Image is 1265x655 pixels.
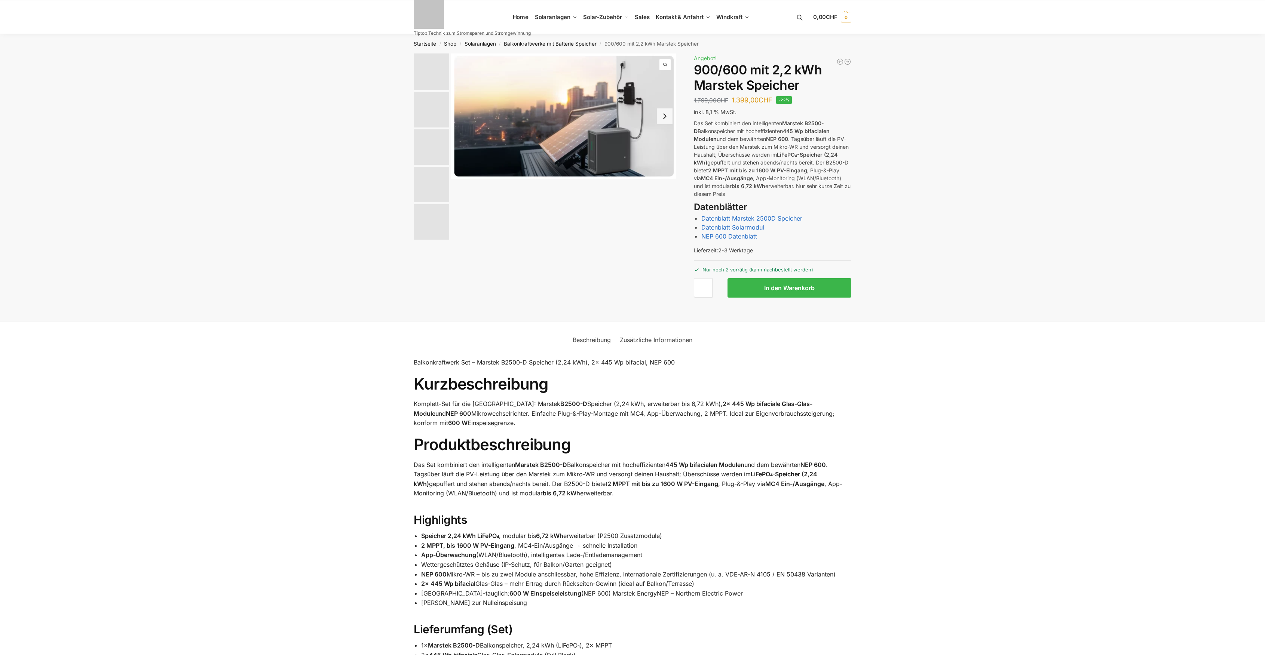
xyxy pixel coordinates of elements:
[428,642,480,649] strong: Marstek B2500-D
[560,400,587,408] strong: B2500-D
[414,513,851,527] h2: Highlights
[504,41,597,47] a: Balkonkraftwerke mit Batterie Speicher
[414,375,851,393] h1: Kurzbeschreibung
[657,108,673,124] button: Next slide
[436,41,444,47] span: /
[632,0,653,34] a: Sales
[568,331,615,349] a: Beschreibung
[421,541,851,551] li: , MC4-Ein/Ausgänge → schnelle Installation
[765,480,824,488] strong: MC4 Ein-/Ausgänge
[414,358,851,368] p: Balkonkraftwerk Set – Marstek B2500-D Speicher (2,24 kWh), 2× 445 Wp bifacial, NEP 600
[444,41,456,47] a: Shop
[421,550,851,560] li: (WLAN/Bluetooth), intelligentes Lade-/Entlademanagement
[421,579,851,589] li: Glas-Glas – mehr Ertrag durch Rückseiten-Gewinn (ideal auf Balkon/Terrasse)
[421,531,851,541] li: , modular bis erweiterbar (P2500 Zusatzmodule)
[583,13,622,21] span: Solar-Zubehör
[421,532,499,539] strong: Speicher 2,24 kWh LiFePO₄
[653,0,713,34] a: Kontakt & Anfahrt
[841,12,851,22] span: 0
[414,400,812,417] strong: 2× 445 Wp bifaciale Glas-Glas-Module
[635,13,650,21] span: Sales
[694,62,851,93] h1: 900/600 mit 2,2 kWh Marstek Speicher
[813,13,837,21] span: 0,00
[813,6,851,28] a: 0,00CHF 0
[421,589,851,599] li: [GEOGRAPHIC_DATA]-tauglich: (NEP 600) Marstek EnergyNEP – Northern Electric Power
[421,542,514,549] strong: 2 MPPT, bis 1600 W PV-Eingang
[844,58,851,65] a: Steckerkraftwerk mit 8 KW Speicher und 8 Solarmodulen mit 3600 Watt
[421,598,851,608] li: [PERSON_NAME] zur Nulleinspeisung
[597,41,604,47] span: /
[421,560,851,570] li: Wettergeschütztes Gehäuse (IP-Schutz, für Balkon/Garten geeignet)
[701,224,764,231] a: Datenblatt Solarmodul
[836,58,844,65] a: Steckerkraftwerk mit 8 KW Speicher und 8 Solarmodulen mit 3600 Watt
[543,489,580,497] strong: bis 6,72 kWh
[694,119,851,198] p: Das Set kombiniert den intelligenten Balkonspeicher mit hocheffizienten und dem bewährten . Tagsü...
[421,580,475,587] strong: 2× 445 Wp bifacial
[800,461,826,468] strong: NEP 600
[694,278,713,298] input: Produktmenge
[701,175,753,181] strong: MC4 Ein-/Ausgänge
[713,0,753,34] a: Windkraft
[694,109,736,115] span: inkl. 8,1 % MwSt.
[694,97,728,104] bdi: 1.799,00
[496,41,504,47] span: /
[414,129,449,165] img: Anschlusskabel-3meter_schweizer-stecker
[446,410,471,417] strong: NEP 600
[451,53,676,179] img: Balkonkraftwerk mit Marstek Speicher
[414,31,531,36] p: Tiptop Technik zum Stromsparen und Stromgewinnung
[414,92,449,127] img: Marstek Balkonkraftwerk
[732,183,765,189] strong: bis 6,72 kWh
[414,41,436,47] a: Startseite
[421,551,476,559] strong: App-Überwachung
[826,13,837,21] span: CHF
[456,41,464,47] span: /
[448,419,468,427] strong: 600 W
[421,641,851,651] li: 1× Balkonspeicher, 2,24 kWh (LiFePO₄), 2× MPPT
[656,13,703,21] span: Kontakt & Anfahrt
[414,435,851,454] h1: Produktbeschreibung
[414,460,851,498] p: Das Set kombiniert den intelligenten Balkonspeicher mit hocheffizienten und dem bewährten . Tagsü...
[414,622,851,637] h2: Lieferumfang (Set)
[718,247,753,253] span: 2-3 Werktage
[717,97,728,104] span: CHF
[732,96,772,104] bdi: 1.399,00
[421,570,851,579] li: Mikro-WR – bis zu zwei Module anschliessbar, hohe Effizienz, internationale Zertifizierungen (u. ...
[694,247,753,253] span: Lieferzeit:
[421,571,447,578] strong: NEP 600
[607,480,718,488] strong: 2 MPPT mit bis zu 1600 W PV-Eingang
[451,53,676,179] a: Balkonkraftwerk mit Marstek Speicher5 1
[401,34,865,53] nav: Breadcrumb
[414,399,851,428] p: Komplett-Set für die [GEOGRAPHIC_DATA]: Marstek Speicher (2,24 kWh, erweiterbar bis 6,72 kWh), un...
[414,167,449,202] img: ChatGPT Image 29. März 2025, 12_41_06
[615,331,697,349] a: Zusätzliche Informationen
[701,233,757,240] a: NEP 600 Datenblatt
[701,215,802,222] a: Datenblatt Marstek 2500D Speicher
[708,167,807,173] strong: 2 MPPT mit bis zu 1600 W PV-Eingang
[716,13,742,21] span: Windkraft
[414,470,817,488] strong: LiFePO₄-Speicher (2,24 kWh)
[728,278,851,298] button: In den Warenkorb
[759,96,772,104] span: CHF
[535,13,570,21] span: Solaranlagen
[694,201,851,214] h3: Datenblätter
[414,53,449,90] img: Balkonkraftwerk mit Marstek Speicher
[766,136,788,142] strong: NEP 600
[509,590,581,597] strong: 600 W Einspeiseleistung
[580,0,632,34] a: Solar-Zubehör
[536,532,563,539] strong: 6,72 kWh
[776,96,792,104] span: -22%
[665,461,744,468] strong: 445 Wp bifacialen Modulen
[694,260,851,273] p: Nur noch 2 vorrätig (kann nachbestellt werden)
[532,0,580,34] a: Solaranlagen
[694,55,717,61] span: Angebot!
[414,204,449,240] img: Balkonkraftwerk 860
[465,41,496,47] a: Solaranlagen
[515,461,567,468] strong: Marstek B2500-D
